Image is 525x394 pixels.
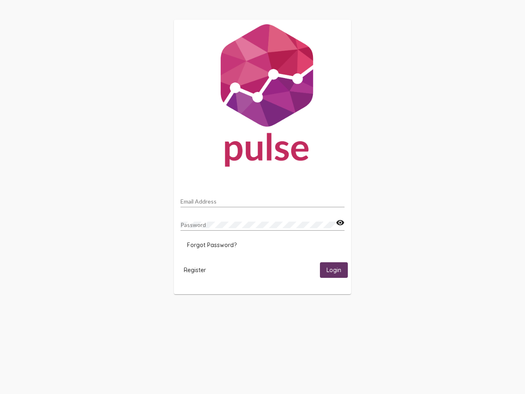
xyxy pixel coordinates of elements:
[336,218,345,228] mat-icon: visibility
[184,266,206,274] span: Register
[177,262,212,277] button: Register
[180,238,243,252] button: Forgot Password?
[320,262,348,277] button: Login
[326,267,341,274] span: Login
[187,241,237,249] span: Forgot Password?
[174,20,351,175] img: Pulse For Good Logo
